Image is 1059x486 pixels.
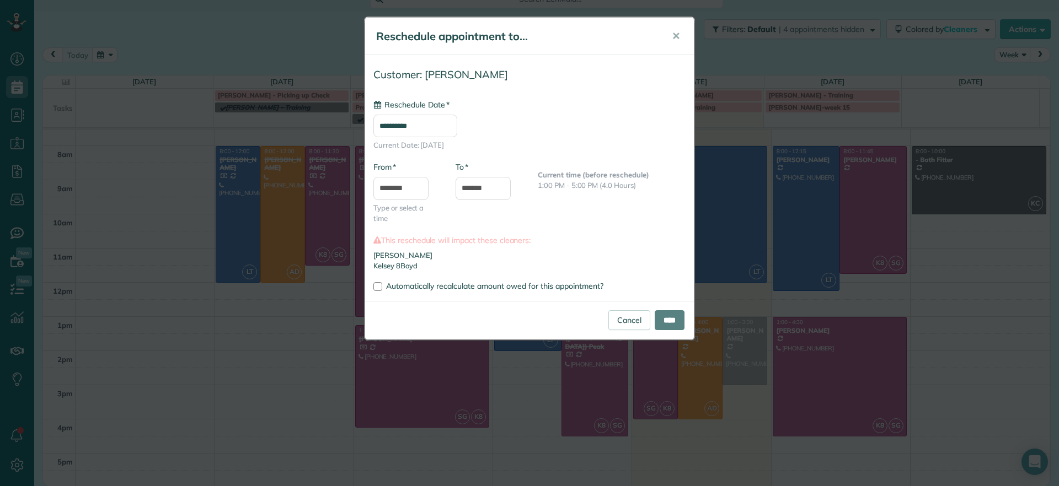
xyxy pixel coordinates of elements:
li: Kelsey 8Boyd [373,261,686,271]
label: To [456,161,468,172]
span: Current Date: [DATE] [373,140,686,150]
span: ✕ [672,30,680,42]
label: This reschedule will impact these cleaners: [373,235,686,246]
h5: Reschedule appointment to... [376,29,656,44]
b: Current time (before reschedule) [538,170,649,179]
a: Cancel [608,310,650,330]
p: 1:00 PM - 5:00 PM (4.0 Hours) [538,180,686,191]
label: Reschedule Date [373,99,450,110]
h4: Customer: [PERSON_NAME] [373,69,686,80]
li: [PERSON_NAME] [373,250,686,261]
span: Automatically recalculate amount owed for this appointment? [386,281,603,291]
label: From [373,161,396,172]
span: Type or select a time [373,203,439,224]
